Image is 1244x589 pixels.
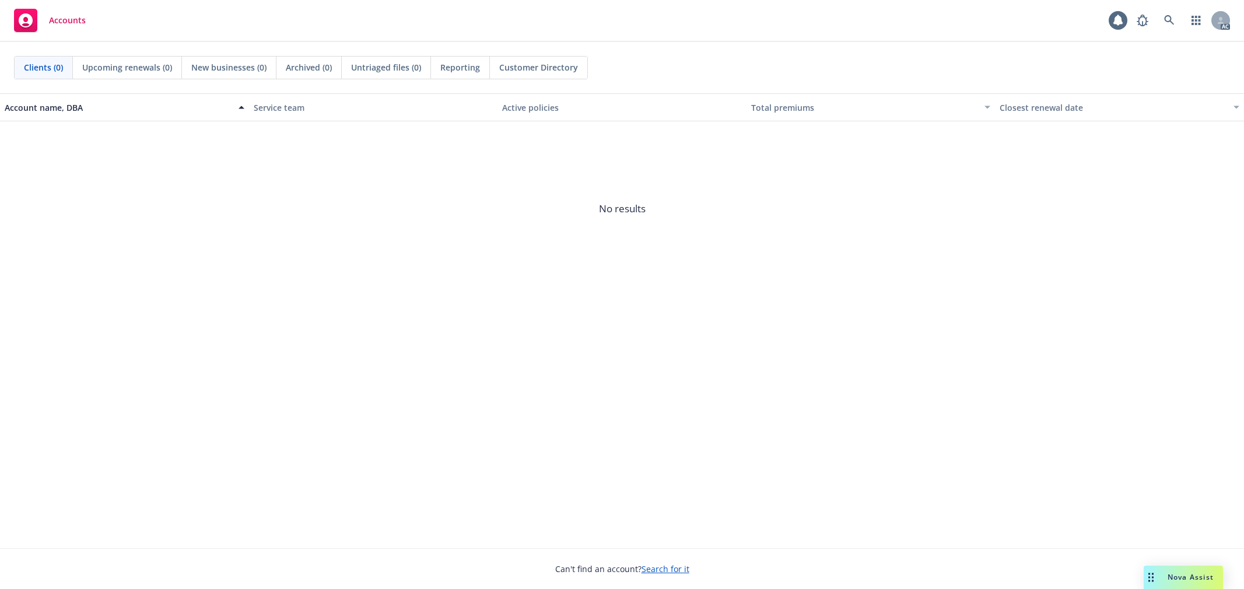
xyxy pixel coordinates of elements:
[9,4,90,37] a: Accounts
[1131,9,1154,32] a: Report a Bug
[82,61,172,73] span: Upcoming renewals (0)
[751,101,978,114] div: Total premiums
[497,93,747,121] button: Active policies
[1185,9,1208,32] a: Switch app
[555,563,689,575] span: Can't find an account?
[286,61,332,73] span: Archived (0)
[5,101,232,114] div: Account name, DBA
[440,61,480,73] span: Reporting
[502,101,742,114] div: Active policies
[1000,101,1227,114] div: Closest renewal date
[24,61,63,73] span: Clients (0)
[249,93,498,121] button: Service team
[1168,572,1214,582] span: Nova Assist
[1158,9,1181,32] a: Search
[1144,566,1158,589] div: Drag to move
[351,61,421,73] span: Untriaged files (0)
[49,16,86,25] span: Accounts
[642,563,689,574] a: Search for it
[254,101,493,114] div: Service team
[747,93,996,121] button: Total premiums
[1144,566,1223,589] button: Nova Assist
[499,61,578,73] span: Customer Directory
[191,61,267,73] span: New businesses (0)
[995,93,1244,121] button: Closest renewal date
